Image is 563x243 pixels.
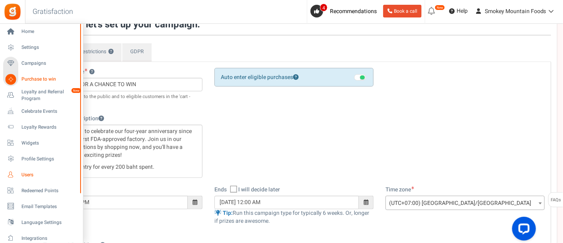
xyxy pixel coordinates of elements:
h3: Great! now let's set up your campaign. [37,19,551,30]
span: Settings [21,44,77,51]
span: When ON, eligible customer purchases will be auto-entered in the campaign. [293,73,299,81]
a: Settings [3,41,79,54]
span: Recommendations [330,7,377,15]
a: Redeemed Points [3,184,79,197]
h5: Auto enter eligible purchases [221,74,367,80]
a: Help [446,5,471,17]
p: We are thrilled to celebrate our four-year anniversary since opening our first FDA-approved facto... [48,127,197,159]
a: Home [3,25,79,39]
span: Loyalty Rewards [21,124,77,131]
span: Purchase to win [21,76,77,83]
button: ? [108,49,114,54]
span: Widgets [21,140,77,147]
a: Email Templates [3,200,79,213]
span: Help [455,7,468,15]
span: (UTC+07:00) Asia/Bangkok [386,196,545,210]
a: Language Settings [3,216,79,229]
span: Profile Settings [21,156,77,162]
span: (UTC+07:00) Asia/Bangkok [386,196,544,210]
a: GDPR [122,43,152,62]
span: 4 [320,4,328,12]
a: Restrictions? [71,43,121,62]
a: 4 Recommendations [310,5,380,17]
label: Ends [214,186,227,194]
small: This will be shown to the public and to eligible customers in the 'cart -thanks' page [43,93,202,107]
h3: Gratisfaction [24,4,82,20]
span: Celebrate Events [21,108,77,115]
a: Celebrate Events [3,104,79,118]
span: Tip: [223,209,233,217]
span: Integrations [21,235,77,242]
img: Gratisfaction [4,3,21,21]
em: New [435,5,445,10]
button: Campaign name [89,69,94,75]
div: Editor, competition_desc [43,125,202,178]
a: Profile Settings [3,152,79,166]
a: Widgets [3,136,79,150]
span: Language Settings [21,219,77,226]
label: Time zone [386,186,414,194]
span: Loyalty and Referral Program [21,89,79,102]
p: Receive one entry for every 200 baht spent. [48,163,197,171]
a: Purchase to win [3,73,79,86]
a: Loyalty and Referral Program New [3,89,79,102]
span: I will decide later [238,186,280,194]
span: FAQs [551,193,561,208]
a: Book a call [383,5,422,17]
a: Campaigns [3,57,79,70]
a: Loyalty Rewards [3,120,79,134]
a: Users [3,168,79,181]
em: New [71,88,81,93]
span: Campaigns [21,60,77,67]
span: Redeemed Points [21,187,77,194]
p: Run this campaign type for typically 6 weeks. Or, longer if prizes are awesome. [214,209,374,225]
span: Description provides users with more information about your campaign. Mention details about the p... [98,114,104,123]
span: Smokey Mountain Foods [485,7,546,15]
span: Home [21,28,77,35]
span: Email Templates [21,203,77,210]
span: Users [21,172,77,178]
